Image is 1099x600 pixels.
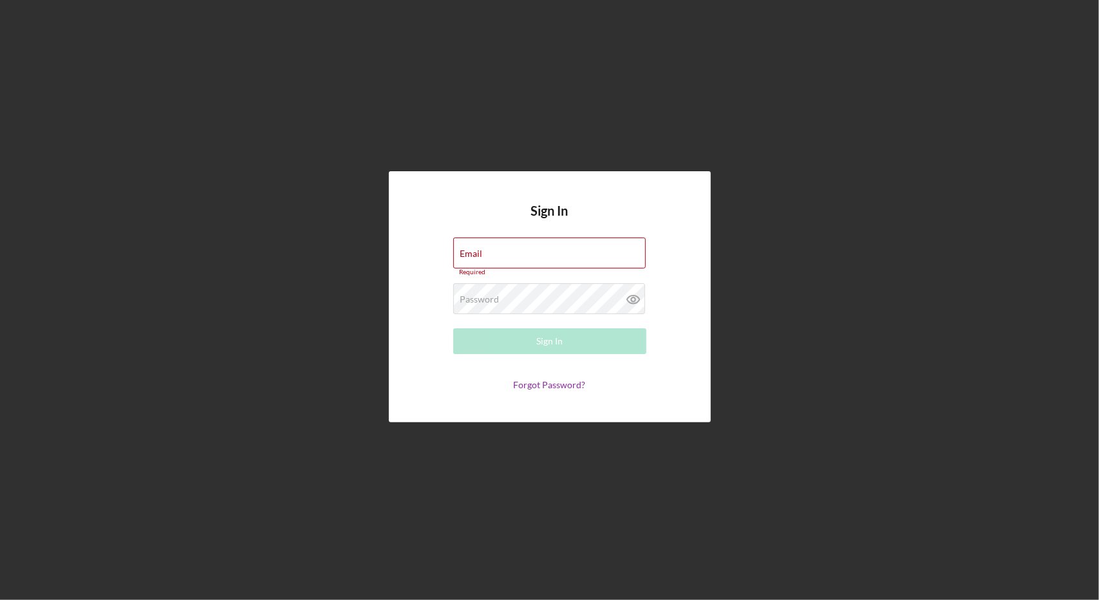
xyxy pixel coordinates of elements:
label: Email [460,248,483,259]
h4: Sign In [531,203,568,238]
div: Required [453,268,646,276]
label: Password [460,294,500,305]
div: Sign In [536,328,563,354]
button: Sign In [453,328,646,354]
a: Forgot Password? [514,379,586,390]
